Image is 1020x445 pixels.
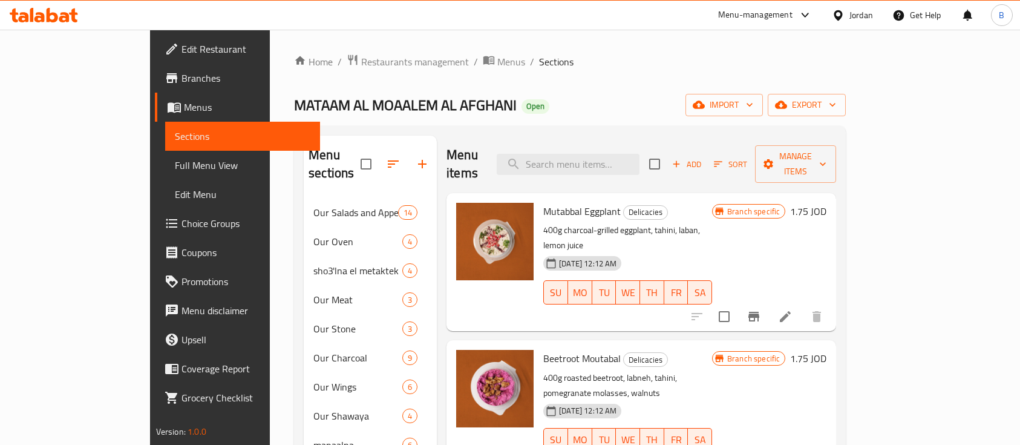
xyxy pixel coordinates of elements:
span: Select all sections [353,151,379,177]
li: / [338,54,342,69]
a: Edit menu item [778,309,793,324]
span: Our Salads and Appetizers [313,205,398,220]
button: Add [667,155,706,174]
button: export [768,94,846,116]
img: Mutabbal Eggplant [456,203,534,280]
span: Sections [539,54,574,69]
span: Branch specific [722,353,785,364]
span: Edit Restaurant [181,42,311,56]
h6: 1.75 JOD [790,350,826,367]
span: Branch specific [722,206,785,217]
span: Grocery Checklist [181,391,311,405]
div: items [402,351,417,365]
span: Sort [714,157,747,171]
a: Full Menu View [165,151,321,180]
a: Promotions [155,267,321,296]
span: Select to update [711,304,737,329]
div: Menu-management [718,8,793,22]
span: Our Oven [313,234,402,249]
span: [DATE] 12:12 AM [554,258,621,269]
span: Our Shawaya [313,409,402,423]
button: Sort [711,155,750,174]
button: Manage items [755,145,836,183]
a: Edit Menu [165,180,321,209]
a: Sections [165,122,321,151]
span: Manage items [765,149,826,179]
button: TU [592,280,616,305]
span: Our Stone [313,321,402,336]
button: TH [640,280,664,305]
span: Coupons [181,245,311,260]
p: 400g charcoal-grilled eggplant, tahini, laban, lemon juice [543,223,712,253]
div: items [398,205,417,220]
span: Add item [667,155,706,174]
div: items [402,321,417,336]
span: Branches [181,71,311,85]
div: Our Wings6 [304,372,437,401]
span: WE [621,284,635,302]
a: Coupons [155,238,321,267]
a: Menu disclaimer [155,296,321,325]
div: items [402,409,417,423]
a: Menus [155,93,321,122]
div: items [402,234,417,249]
input: search [497,154,639,175]
h6: 1.75 JOD [790,203,826,220]
span: 4 [403,265,417,277]
span: 9 [403,352,417,364]
button: SU [543,280,568,305]
a: Branches [155,64,321,93]
span: TH [645,284,659,302]
span: Promotions [181,274,311,289]
span: Delicacies [624,353,667,367]
span: Open [521,101,549,111]
img: Beetroot Moutabal [456,350,534,427]
button: MO [568,280,592,305]
div: Delicacies [623,205,668,220]
span: Select section [642,151,667,177]
span: Beetroot Moutabal [543,349,621,368]
span: Full Menu View [175,158,311,173]
span: 14 [399,207,417,219]
button: Branch-specific-item [739,302,768,331]
span: Mutabbal Eggplant [543,202,621,220]
li: / [530,54,534,69]
div: Our Meat3 [304,285,437,314]
span: Delicacies [624,205,667,219]
li: / [474,54,478,69]
div: sho3'lna el metaktek4 [304,256,437,285]
h2: Menu sections [309,146,361,182]
span: TU [597,284,612,302]
div: Jordan [849,8,873,22]
span: Restaurants management [361,54,469,69]
span: Sort items [706,155,755,174]
span: 6 [403,381,417,393]
a: Menus [483,54,525,70]
a: Restaurants management [347,54,469,70]
span: Sections [175,129,311,143]
span: 3 [403,323,417,335]
a: Upsell [155,325,321,354]
span: 4 [403,236,417,248]
span: Coverage Report [181,361,311,376]
span: export [777,97,836,113]
a: Choice Groups [155,209,321,238]
div: Our Shawaya4 [304,401,437,430]
span: Upsell [181,332,311,347]
button: WE [616,280,640,305]
h2: Menu items [446,146,482,182]
button: delete [802,302,831,331]
span: Our Charcoal [313,351,402,365]
nav: breadcrumb [294,54,846,70]
span: SU [549,284,563,302]
span: Add [670,157,703,171]
span: Menu disclaimer [181,303,311,318]
div: items [402,263,417,278]
span: MATAAM AL MOAALEM AL AFGHANI [294,91,517,119]
span: 3 [403,294,417,306]
span: Our Meat [313,292,402,307]
span: Edit Menu [175,187,311,202]
span: [DATE] 12:12 AM [554,405,621,417]
p: 400g roasted beetroot, labneh, tahini, pomegranate molasses, walnuts [543,371,712,401]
